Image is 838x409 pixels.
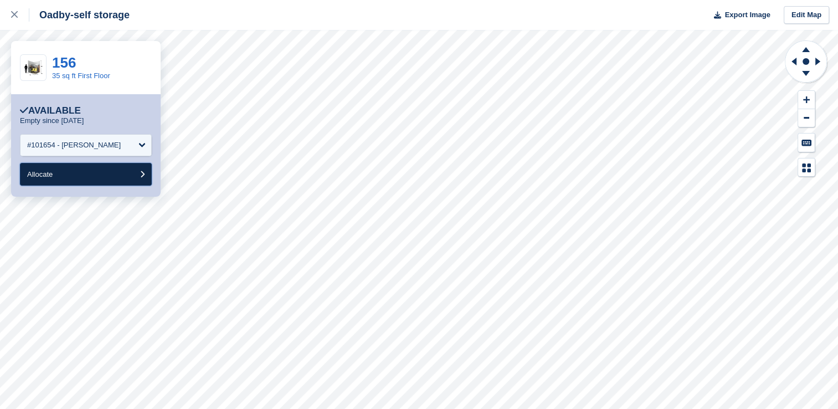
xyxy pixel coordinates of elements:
span: Export Image [724,9,770,21]
a: 35 sq ft First Floor [52,71,110,80]
button: Keyboard Shortcuts [798,134,815,152]
div: Available [20,105,81,116]
div: #101654 - [PERSON_NAME] [27,140,121,151]
a: 156 [52,54,76,71]
button: Zoom In [798,91,815,109]
button: Export Image [707,6,770,24]
p: Empty since [DATE] [20,116,84,125]
button: Zoom Out [798,109,815,127]
span: Allocate [27,170,53,178]
button: Map Legend [798,159,815,177]
button: Allocate [20,163,152,186]
img: 35-sqft-unit%20(4).jpg [20,58,46,78]
a: Edit Map [784,6,829,24]
div: Oadby-self storage [29,8,130,22]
